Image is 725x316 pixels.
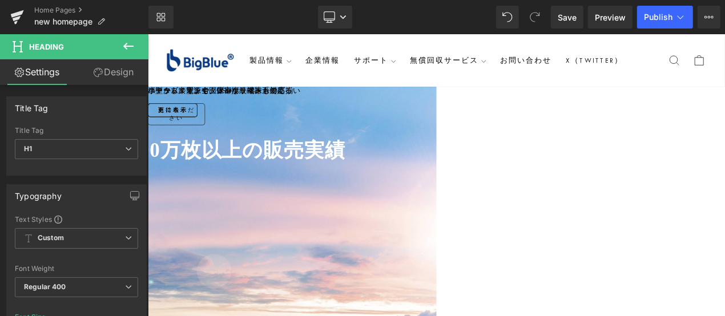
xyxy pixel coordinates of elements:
[12,86,57,106] span: お待ちください
[15,265,138,273] div: Font Weight
[644,13,672,22] span: Publish
[558,11,577,23] span: Save
[637,6,693,29] button: Publish
[148,6,174,29] a: New Library
[15,185,62,201] div: Typography
[496,6,519,29] button: Undo
[15,127,138,135] div: Title Tag
[523,6,546,29] button: Redo
[588,6,633,29] a: Preview
[413,21,492,42] a: お問い合わせ
[34,6,148,15] a: Home Pages
[24,282,66,291] b: Regular 400
[595,11,626,23] span: Preview
[114,21,180,42] summary: 製品情報
[15,214,138,224] div: Text Styles
[305,21,413,42] summary: 無償回収サービス
[24,144,32,153] b: H1
[15,97,49,113] div: Title Tag
[492,21,578,42] a: X（Twitter）
[29,42,64,51] span: Heading
[239,21,305,42] summary: サポート
[38,233,64,243] b: Custom
[698,6,720,29] button: More
[34,17,92,26] span: new homepage
[76,59,151,85] a: Design
[103,11,588,51] div: Primary
[180,21,239,42] a: 企業情報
